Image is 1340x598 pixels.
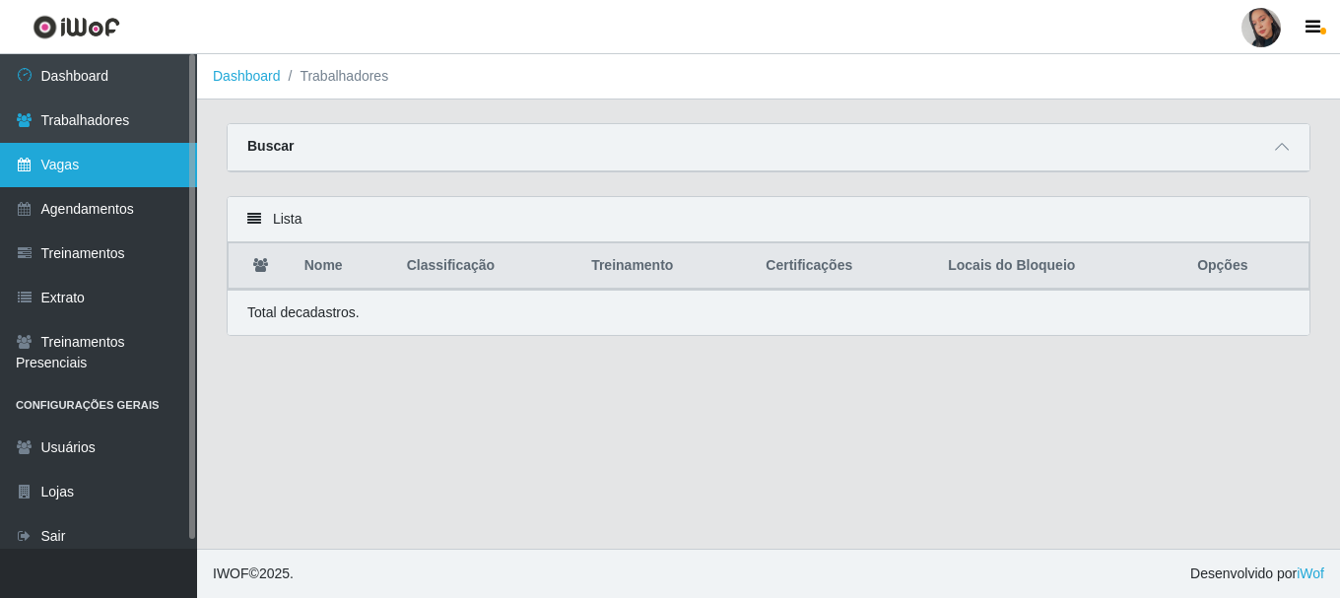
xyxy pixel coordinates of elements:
[936,243,1185,290] th: Locais do Bloqueio
[579,243,754,290] th: Treinamento
[281,66,389,87] li: Trabalhadores
[1185,243,1308,290] th: Opções
[197,54,1340,100] nav: breadcrumb
[247,138,294,154] strong: Buscar
[247,302,360,323] p: Total de cadastros.
[213,565,249,581] span: IWOF
[228,197,1309,242] div: Lista
[33,15,120,39] img: CoreUI Logo
[213,564,294,584] span: © 2025 .
[1297,565,1324,581] a: iWof
[213,68,281,84] a: Dashboard
[1190,564,1324,584] span: Desenvolvido por
[293,243,395,290] th: Nome
[395,243,579,290] th: Classificação
[754,243,936,290] th: Certificações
